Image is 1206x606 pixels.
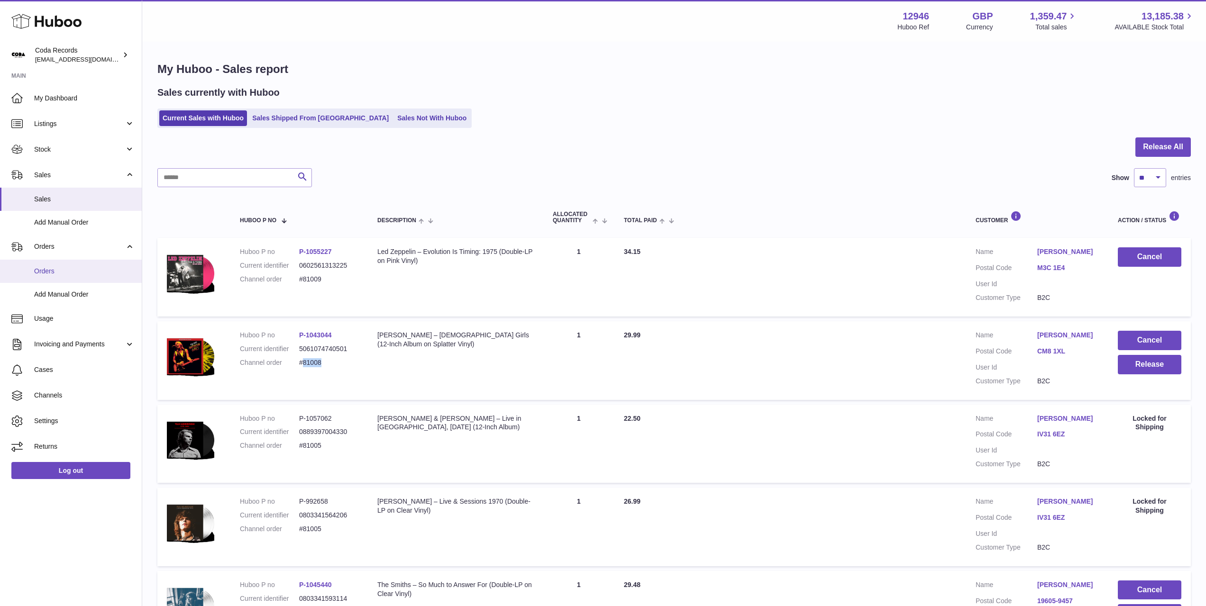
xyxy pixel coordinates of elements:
[34,171,125,180] span: Sales
[299,441,358,450] dd: #81005
[34,290,135,299] span: Add Manual Order
[1030,10,1078,32] a: 1,359.47 Total sales
[34,340,125,349] span: Invoicing and Payments
[35,46,120,64] div: Coda Records
[1037,247,1099,256] a: [PERSON_NAME]
[1037,597,1099,606] a: 19605-9457
[34,94,135,103] span: My Dashboard
[976,497,1037,508] dt: Name
[34,314,135,323] span: Usage
[34,119,125,128] span: Listings
[1037,513,1099,522] a: IV31 6EZ
[299,581,332,588] a: P-1045440
[240,441,299,450] dt: Channel order
[1118,331,1181,350] button: Cancel
[240,427,299,436] dt: Current identifier
[34,242,125,251] span: Orders
[240,275,299,284] dt: Channel order
[1118,211,1181,224] div: Action / Status
[553,211,590,224] span: ALLOCATED Quantity
[299,275,358,284] dd: #81009
[1037,377,1099,386] dd: B2C
[1037,414,1099,423] a: [PERSON_NAME]
[11,48,26,62] img: haz@pcatmedia.com
[976,293,1037,302] dt: Customer Type
[1037,543,1099,552] dd: B2C
[976,211,1099,224] div: Customer
[299,525,358,534] dd: #81005
[897,23,929,32] div: Huboo Ref
[240,594,299,603] dt: Current identifier
[240,261,299,270] dt: Current identifier
[299,331,332,339] a: P-1043044
[299,248,332,255] a: P-1055227
[1037,263,1099,272] a: M3C 1E4
[1037,331,1099,340] a: [PERSON_NAME]
[34,442,135,451] span: Returns
[543,321,614,400] td: 1
[34,365,135,374] span: Cases
[624,415,640,422] span: 22.50
[34,145,125,154] span: Stock
[167,414,214,465] img: 1757017838.png
[377,217,416,224] span: Description
[976,543,1037,552] dt: Customer Type
[377,247,534,265] div: Led Zeppelin – Evolution Is Timing: 1975 (Double-LP on Pink Vinyl)
[1115,10,1195,32] a: 13,185.38 AVAILABLE Stock Total
[34,416,135,425] span: Settings
[976,529,1037,538] dt: User Id
[299,594,358,603] dd: 0803341593114
[1030,10,1067,23] span: 1,359.47
[976,446,1037,455] dt: User Id
[624,497,640,505] span: 26.99
[976,414,1037,425] dt: Name
[1037,347,1099,356] a: CM8 1XL
[543,488,614,566] td: 1
[1112,173,1129,182] label: Show
[240,525,299,534] dt: Channel order
[167,331,214,382] img: 129461745828397.png
[157,62,1191,77] h1: My Huboo - Sales report
[249,110,392,126] a: Sales Shipped From [GEOGRAPHIC_DATA]
[976,513,1037,525] dt: Postal Code
[299,511,358,520] dd: 0803341564206
[976,377,1037,386] dt: Customer Type
[1037,580,1099,589] a: [PERSON_NAME]
[240,331,299,340] dt: Huboo P no
[240,414,299,423] dt: Huboo P no
[377,414,534,432] div: [PERSON_NAME] & [PERSON_NAME] – Live in [GEOGRAPHIC_DATA], [DATE] (12-Inch Album)
[976,430,1037,441] dt: Postal Code
[34,267,135,276] span: Orders
[976,280,1037,289] dt: User Id
[1118,355,1181,374] button: Release
[1115,23,1195,32] span: AVAILABLE Stock Total
[34,391,135,400] span: Channels
[377,497,534,515] div: [PERSON_NAME] – Live & Sessions 1970 (Double-LP on Clear Vinyl)
[299,344,358,353] dd: 5061074740501
[966,23,993,32] div: Currency
[624,248,640,255] span: 34.15
[167,497,214,548] img: 1718712886.png
[240,580,299,589] dt: Huboo P no
[976,263,1037,275] dt: Postal Code
[624,217,657,224] span: Total paid
[1118,580,1181,600] button: Cancel
[976,347,1037,358] dt: Postal Code
[976,331,1037,342] dt: Name
[240,344,299,353] dt: Current identifier
[299,414,358,423] dd: P-1057062
[543,405,614,483] td: 1
[624,331,640,339] span: 29.99
[976,247,1037,259] dt: Name
[1035,23,1078,32] span: Total sales
[1142,10,1184,23] span: 13,185.38
[240,247,299,256] dt: Huboo P no
[976,580,1037,592] dt: Name
[299,358,358,367] dd: #81008
[377,331,534,349] div: [PERSON_NAME] – [DEMOGRAPHIC_DATA] Girls (12-Inch Album on Splatter Vinyl)
[299,427,358,436] dd: 0889397004330
[240,511,299,520] dt: Current identifier
[1118,414,1181,432] div: Locked for Shipping
[240,358,299,367] dt: Channel order
[972,10,993,23] strong: GBP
